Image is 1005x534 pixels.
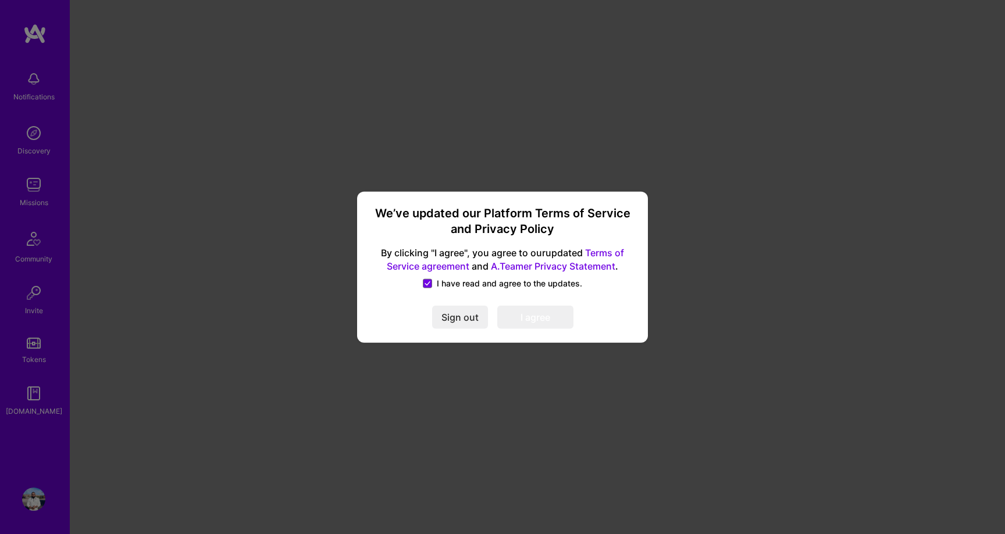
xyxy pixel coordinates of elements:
span: By clicking "I agree", you agree to our updated and . [371,246,634,273]
a: A.Teamer Privacy Statement [491,260,615,272]
span: I have read and agree to the updates. [437,278,582,289]
h3: We’ve updated our Platform Terms of Service and Privacy Policy [371,205,634,237]
button: Sign out [432,306,488,329]
a: Terms of Service agreement [387,247,624,272]
button: I agree [497,306,573,329]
